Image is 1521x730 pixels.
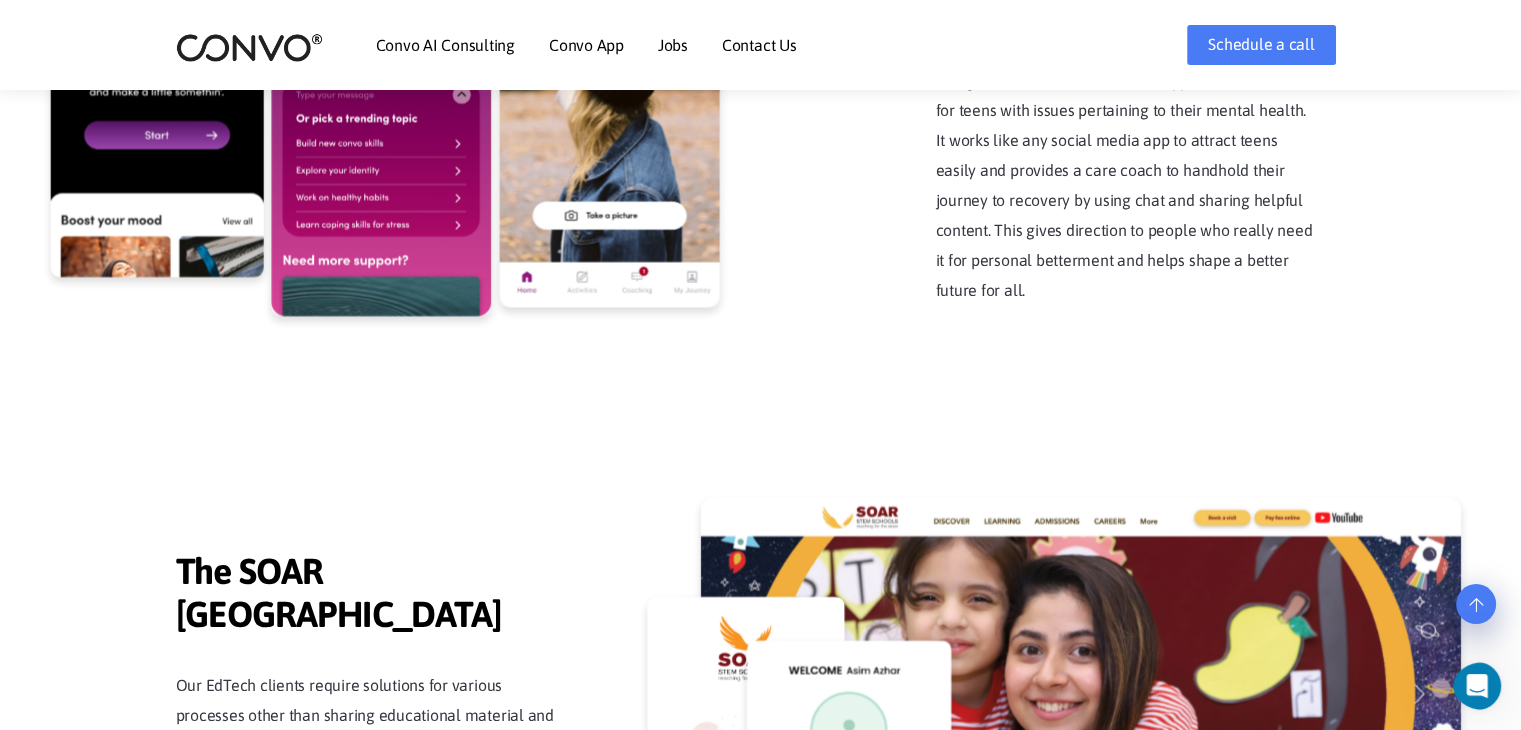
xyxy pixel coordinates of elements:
[176,550,556,641] span: The SOAR [GEOGRAPHIC_DATA]
[658,37,688,53] a: Jobs
[1187,25,1335,65] a: Schedule a call
[722,37,797,53] a: Contact Us
[176,32,323,63] img: logo_2.png
[376,37,515,53] a: Convo AI Consulting
[1453,662,1515,710] iframe: Intercom live chat
[549,37,624,53] a: Convo App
